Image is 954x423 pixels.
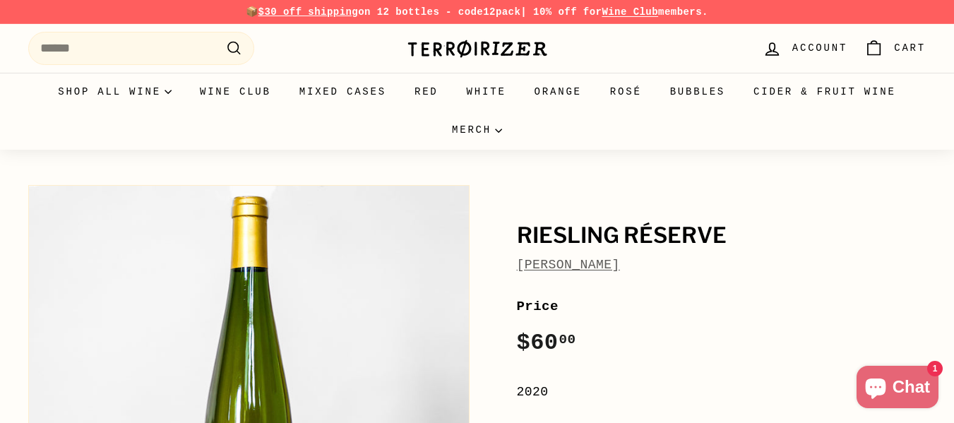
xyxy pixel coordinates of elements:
[400,73,453,111] a: Red
[453,73,520,111] a: White
[602,6,658,18] a: Wine Club
[894,40,926,56] span: Cart
[559,332,576,347] sup: 00
[754,28,856,69] a: Account
[739,73,910,111] a: Cider & Fruit Wine
[852,366,943,412] inbox-online-store-chat: Shopify online store chat
[520,73,596,111] a: Orange
[483,6,520,18] strong: 12pack
[517,224,926,248] h1: Riesling Réserve
[656,73,739,111] a: Bubbles
[285,73,400,111] a: Mixed Cases
[186,73,285,111] a: Wine Club
[438,111,516,149] summary: Merch
[517,330,576,356] span: $60
[258,6,359,18] span: $30 off shipping
[856,28,934,69] a: Cart
[517,296,926,317] label: Price
[44,73,186,111] summary: Shop all wine
[792,40,847,56] span: Account
[596,73,656,111] a: Rosé
[28,4,926,20] p: 📦 on 12 bottles - code | 10% off for members.
[517,258,620,272] a: [PERSON_NAME]
[517,382,926,403] div: 2020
